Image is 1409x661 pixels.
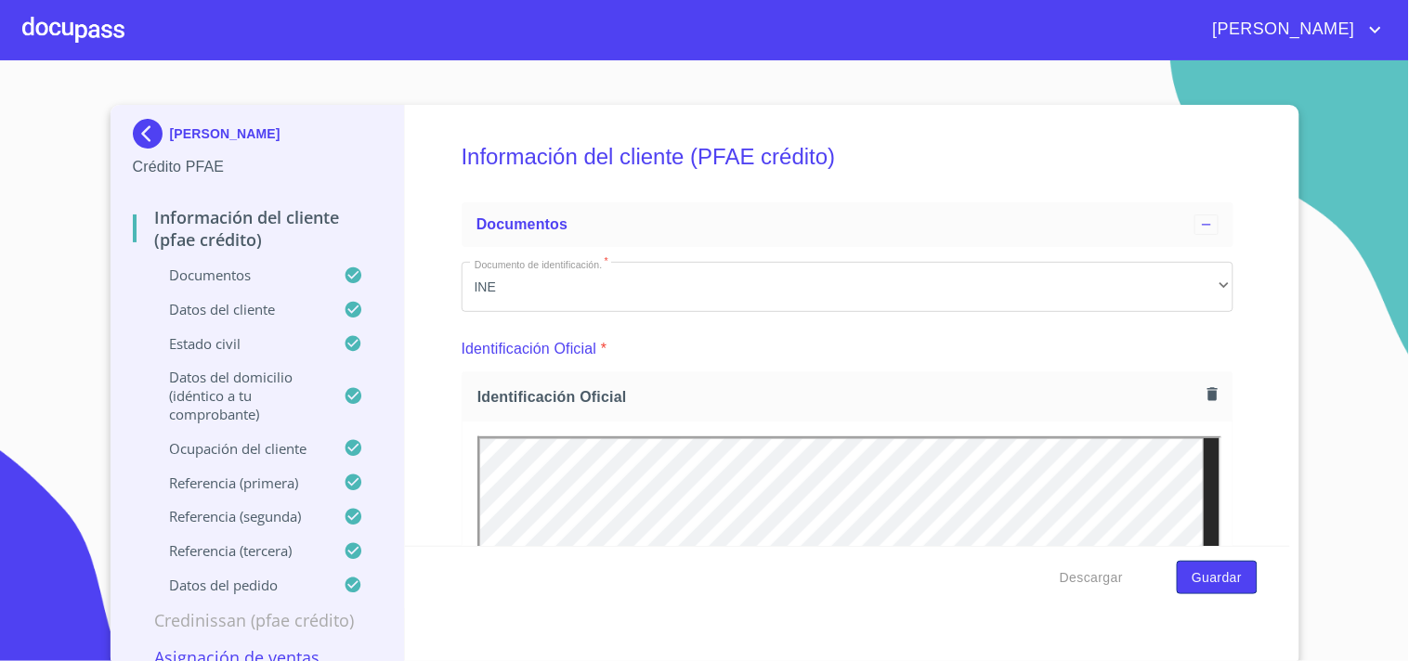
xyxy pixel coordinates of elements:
span: Documentos [476,216,568,232]
span: Descargar [1060,566,1123,590]
p: Información del cliente (PFAE crédito) [133,206,383,251]
p: Ocupación del Cliente [133,439,345,458]
h5: Información del cliente (PFAE crédito) [462,119,1233,195]
p: Identificación Oficial [462,338,597,360]
span: Guardar [1192,566,1242,590]
span: [PERSON_NAME] [1199,15,1364,45]
p: Datos del cliente [133,300,345,318]
img: Docupass spot blue [133,119,170,149]
p: Estado Civil [133,334,345,353]
div: INE [462,262,1233,312]
p: Documentos [133,266,345,284]
div: Documentos [462,202,1233,247]
p: Datos del domicilio (idéntico a tu comprobante) [133,368,345,423]
button: Descargar [1052,561,1130,595]
p: Credinissan (PFAE crédito) [133,609,383,631]
p: Referencia (segunda) [133,507,345,525]
p: Crédito PFAE [133,156,383,178]
div: [PERSON_NAME] [133,119,383,156]
button: account of current user [1199,15,1387,45]
span: Identificación Oficial [477,387,1200,407]
p: Referencia (primera) [133,473,345,492]
p: [PERSON_NAME] [170,126,280,141]
button: Guardar [1177,561,1257,595]
p: Datos del pedido [133,576,345,594]
p: Referencia (tercera) [133,541,345,560]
